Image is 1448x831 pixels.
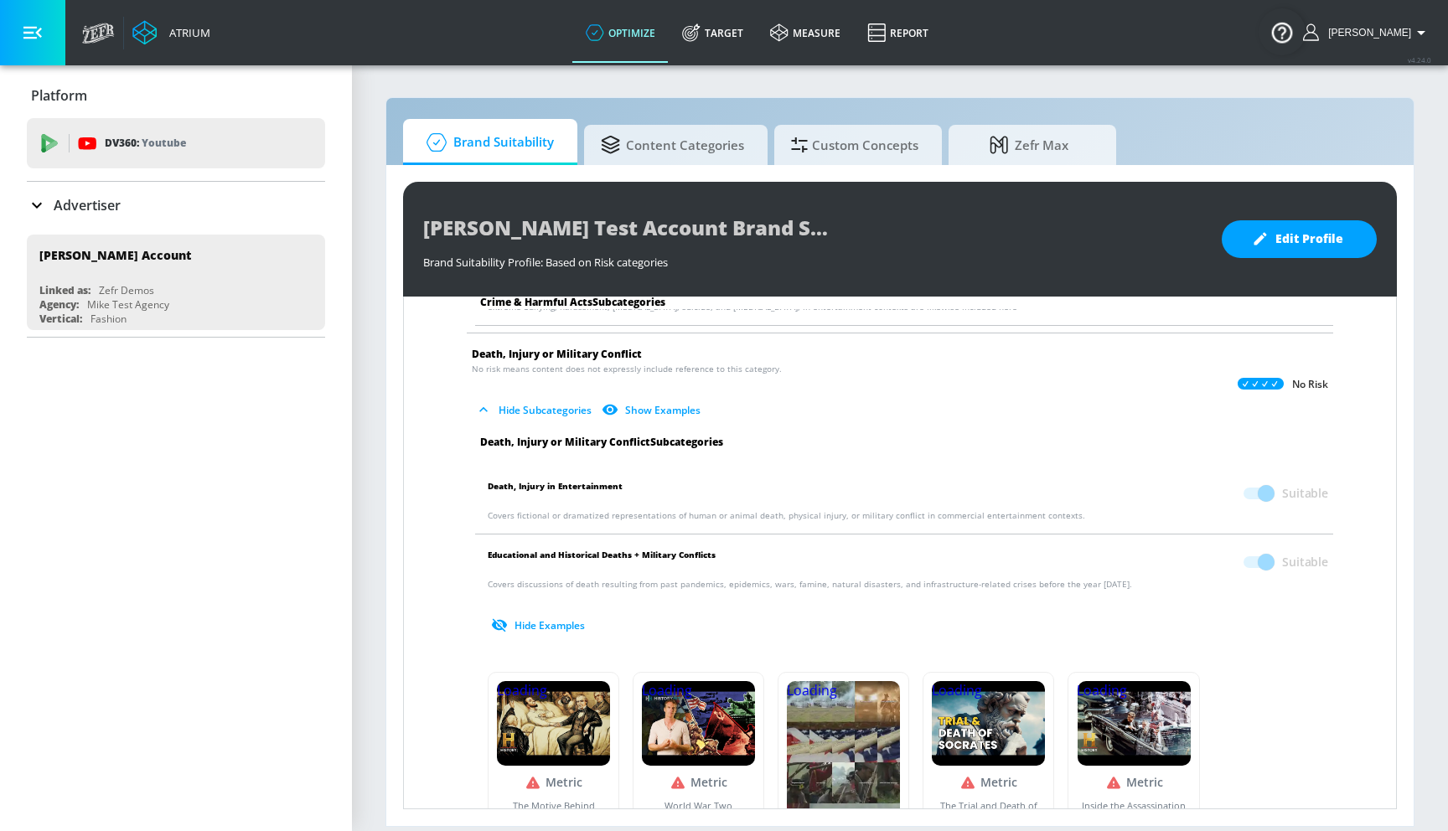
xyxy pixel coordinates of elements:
div: Loading [497,681,547,699]
button: Show Examples [598,396,707,424]
button: [PERSON_NAME] [1303,23,1431,43]
img: video-thumbnail [1078,681,1191,766]
a: Loading [932,681,1045,766]
div: DV360: Youtube [27,118,325,168]
div: Brand Suitability Profile: Based on Risk categories [423,246,1205,270]
span: Metric [980,774,1017,790]
a: Report [854,3,942,63]
a: Loading [1077,681,1191,766]
span: Metric [546,774,582,790]
a: Loading [642,681,755,766]
span: Content Categories [601,125,744,165]
div: [PERSON_NAME] AccountLinked as:Zefr DemosAgency:Mike Test AgencyVertical:Fashion [27,235,325,330]
span: Death, Injury in Entertainment [488,477,623,509]
div: Atrium [163,25,210,40]
i: Unsuitable [670,774,686,791]
div: Loading [642,681,692,699]
a: measure [757,3,854,63]
i: Unsuitable [1105,774,1122,791]
div: Platform [27,72,325,119]
p: Advertiser [54,196,121,214]
span: Brand Suitability [420,122,554,163]
a: Target [669,3,757,63]
div: Crime & Harmful Acts Subcategories [467,296,1342,309]
div: Zefr Demos [99,283,154,297]
button: Edit Profile [1222,220,1377,258]
button: Hide Subcategories [472,396,598,424]
button: Open Resource Center [1259,8,1306,55]
p: Covers fictional or dramatized representations of human or animal death, physical injury, or mili... [488,509,1328,522]
div: Mike Test Agency [87,297,169,312]
i: Unsuitable [959,774,976,791]
span: Custom Concepts [791,125,918,165]
p: Platform [31,86,87,105]
div: Linked as: [39,283,90,297]
span: Metric [1126,774,1163,790]
span: Suitable [1282,554,1328,570]
div: [PERSON_NAME] Account [39,247,191,263]
p: Youtube [142,134,186,152]
div: Vertical: [39,312,82,326]
img: video-thumbnail [932,681,1045,766]
img: video-thumbnail [642,681,755,766]
span: Edit Profile [1255,229,1343,250]
span: No risk means content does not expressly include reference to this category. [472,363,782,375]
a: Loading [497,681,610,766]
div: Fashion [90,312,127,326]
i: Unsuitable [525,774,541,791]
div: Agency: [39,297,79,312]
div: Advertiser [27,182,325,229]
div: Loading [787,681,837,699]
button: Hide Examples [488,612,592,639]
span: Metric [690,774,727,790]
span: Educational and Historical Deaths + Military Conflicts [488,546,716,578]
span: Death, Injury or Military Conflict [472,347,642,361]
span: Suitable [1282,485,1328,502]
p: Covers discussions of death resulting from past pandemics, epidemics, wars, famine, natural disas... [488,578,1328,639]
img: video-thumbnail [497,681,610,766]
span: v 4.24.0 [1408,55,1431,65]
a: Atrium [132,20,210,45]
div: Loading [932,681,982,699]
div: Death, Injury or Military Conflict Subcategories [467,436,1342,449]
div: Loading [1077,681,1127,699]
span: login as: guillaume.chorn@zefr.com [1321,27,1411,39]
a: optimize [572,3,669,63]
span: Zefr Max [965,125,1093,165]
p: DV360: [105,134,186,152]
p: No Risk [1292,378,1328,391]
